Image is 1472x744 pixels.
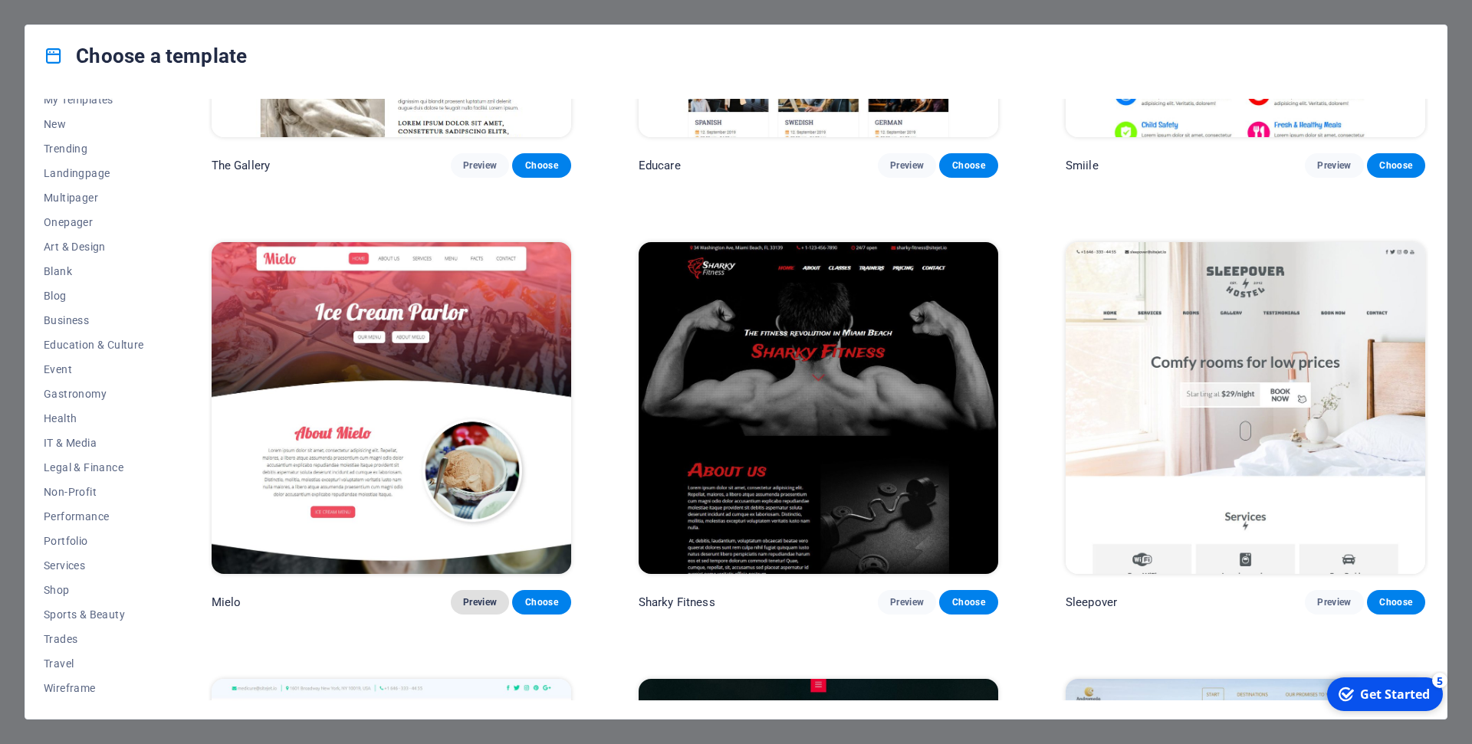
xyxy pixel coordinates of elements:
[44,437,144,449] span: IT & Media
[113,2,129,17] div: 5
[41,15,111,31] div: Get Started
[44,118,144,130] span: New
[44,431,144,455] button: IT & Media
[44,167,144,179] span: Landingpage
[639,242,998,573] img: Sharky Fitness
[212,595,242,610] p: Mielo
[451,590,509,615] button: Preview
[1305,153,1363,178] button: Preview
[44,578,144,602] button: Shop
[451,153,509,178] button: Preview
[44,529,144,553] button: Portfolio
[44,535,144,547] span: Portfolio
[212,242,571,573] img: Mielo
[44,461,144,474] span: Legal & Finance
[44,185,144,210] button: Multipager
[512,153,570,178] button: Choose
[44,363,144,375] span: Event
[878,590,936,615] button: Preview
[1317,159,1351,172] span: Preview
[1066,158,1099,173] p: Smiile
[512,590,570,615] button: Choose
[44,455,144,480] button: Legal & Finance
[44,339,144,351] span: Education & Culture
[1367,153,1425,178] button: Choose
[44,584,144,596] span: Shop
[44,480,144,504] button: Non-Profit
[639,595,715,610] p: Sharky Fitness
[1305,590,1363,615] button: Preview
[44,553,144,578] button: Services
[44,388,144,400] span: Gastronomy
[44,112,144,136] button: New
[44,559,144,572] span: Services
[44,510,144,523] span: Performance
[44,657,144,670] span: Travel
[44,290,144,302] span: Blog
[44,87,144,112] button: My Templates
[44,216,144,228] span: Onepager
[44,284,144,308] button: Blog
[44,633,144,645] span: Trades
[212,158,271,173] p: The Gallery
[44,161,144,185] button: Landingpage
[44,382,144,406] button: Gastronomy
[44,136,144,161] button: Trending
[44,406,144,431] button: Health
[44,504,144,529] button: Performance
[44,627,144,651] button: Trades
[1317,596,1351,608] span: Preview
[44,308,144,333] button: Business
[8,6,124,40] div: Get Started 5 items remaining, 0% complete
[1379,159,1413,172] span: Choose
[463,159,497,172] span: Preview
[44,412,144,424] span: Health
[463,596,497,608] span: Preview
[44,682,144,694] span: Wireframe
[524,159,558,172] span: Choose
[44,265,144,277] span: Blank
[1066,242,1425,573] img: Sleepover
[44,241,144,253] span: Art & Design
[44,259,144,284] button: Blank
[44,651,144,676] button: Travel
[890,596,924,608] span: Preview
[44,210,144,234] button: Onepager
[951,596,985,608] span: Choose
[44,143,144,155] span: Trending
[44,93,144,106] span: My Templates
[878,153,936,178] button: Preview
[44,676,144,700] button: Wireframe
[939,590,997,615] button: Choose
[890,159,924,172] span: Preview
[1066,595,1117,610] p: Sleepover
[524,596,558,608] span: Choose
[939,153,997,178] button: Choose
[44,608,144,621] span: Sports & Beauty
[44,234,144,259] button: Art & Design
[44,486,144,498] span: Non-Profit
[1367,590,1425,615] button: Choose
[44,314,144,326] span: Business
[44,357,144,382] button: Event
[639,158,681,173] p: Educare
[44,602,144,627] button: Sports & Beauty
[44,44,247,68] h4: Choose a template
[1379,596,1413,608] span: Choose
[951,159,985,172] span: Choose
[44,192,144,204] span: Multipager
[44,333,144,357] button: Education & Culture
